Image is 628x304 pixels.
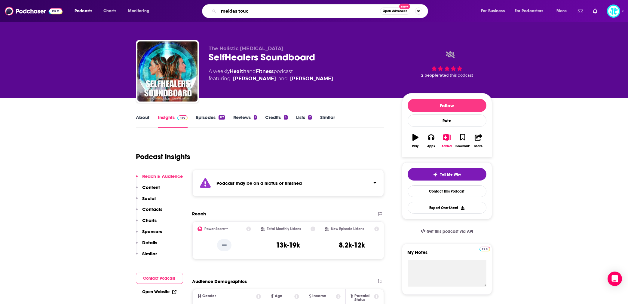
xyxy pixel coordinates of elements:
[423,130,439,152] button: Apps
[477,6,512,16] button: open menu
[607,5,620,18] button: Show profile menu
[247,68,256,74] span: and
[136,152,191,161] h1: Podcast Insights
[427,229,473,234] span: Get this podcast via API
[607,5,620,18] img: User Profile
[100,6,120,16] a: Charts
[158,114,188,128] a: InsightsPodchaser Pro
[142,184,160,190] p: Content
[192,211,206,217] h2: Reach
[556,7,567,15] span: More
[455,130,470,152] button: Bookmark
[402,46,492,83] div: 2 peoplerated this podcast
[136,273,183,284] button: Contact Podcast
[354,294,373,302] span: Parental Status
[209,75,333,82] span: featuring
[267,227,301,231] h2: Total Monthly Listens
[136,217,157,229] button: Charts
[399,4,410,9] span: New
[439,130,455,152] button: Added
[474,144,482,148] div: Share
[296,114,312,128] a: Lists2
[233,75,276,82] a: Jenna Weakland
[256,68,274,74] a: Fitness
[192,278,247,284] h2: Audience Demographics
[142,173,183,179] p: Reach & Audience
[408,114,486,127] div: Rate
[208,4,434,18] div: Search podcasts, credits, & more...
[479,247,490,251] img: Podchaser Pro
[320,114,335,128] a: Similar
[455,144,470,148] div: Bookmark
[479,246,490,251] a: Pro website
[339,241,365,250] h3: 8.2k-12k
[408,249,486,260] label: My Notes
[192,170,384,196] section: Click to expand status details
[590,6,600,16] a: Show notifications dropdown
[136,114,150,128] a: About
[290,75,333,82] a: Dr. Nicole LePera
[608,272,622,286] div: Open Intercom Messenger
[440,172,461,177] span: Tell Me Why
[383,10,408,13] span: Open Advanced
[142,289,176,294] a: Open Website
[416,224,478,239] a: Get this podcast via API
[136,251,157,262] button: Similar
[408,99,486,112] button: Follow
[124,6,157,16] button: open menu
[136,240,158,251] button: Details
[205,227,228,231] h2: Power Score™
[433,172,438,177] img: tell me why sparkle
[380,8,410,15] button: Open AdvancedNew
[470,130,486,152] button: Share
[408,202,486,214] button: Export One-Sheet
[265,114,287,128] a: Credits3
[254,115,257,120] div: 1
[217,239,231,251] p: --
[427,144,435,148] div: Apps
[142,251,157,257] p: Similar
[442,144,452,148] div: Added
[233,114,257,128] a: Reviews1
[276,241,300,250] h3: 13k-19k
[5,5,63,17] img: Podchaser - Follow, Share and Rate Podcasts
[308,115,312,120] div: 2
[421,73,439,78] span: 2 people
[177,115,188,120] img: Podchaser Pro
[219,6,380,16] input: Search podcasts, credits, & more...
[142,240,158,245] p: Details
[128,7,149,15] span: Monitoring
[209,68,333,82] div: A weekly podcast
[575,6,586,16] a: Show notifications dropdown
[552,6,574,16] button: open menu
[607,5,620,18] span: Logged in as ImpactTheory
[279,75,288,82] span: and
[275,294,282,298] span: Age
[137,41,198,102] img: SelfHealers Soundboard
[209,46,283,51] span: The Holistic [MEDICAL_DATA]
[284,115,287,120] div: 3
[313,294,326,298] span: Income
[142,229,162,234] p: Sponsors
[136,173,183,184] button: Reach & Audience
[203,294,216,298] span: Gender
[136,229,162,240] button: Sponsors
[412,144,418,148] div: Play
[70,6,100,16] button: open menu
[196,114,225,128] a: Episodes117
[230,68,247,74] a: Health
[103,7,116,15] span: Charts
[408,130,423,152] button: Play
[219,115,225,120] div: 117
[142,196,156,201] p: Social
[439,73,473,78] span: rated this podcast
[481,7,505,15] span: For Business
[142,217,157,223] p: Charts
[75,7,92,15] span: Podcasts
[511,6,552,16] button: open menu
[142,206,163,212] p: Contacts
[136,206,163,217] button: Contacts
[408,168,486,181] button: tell me why sparkleTell Me Why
